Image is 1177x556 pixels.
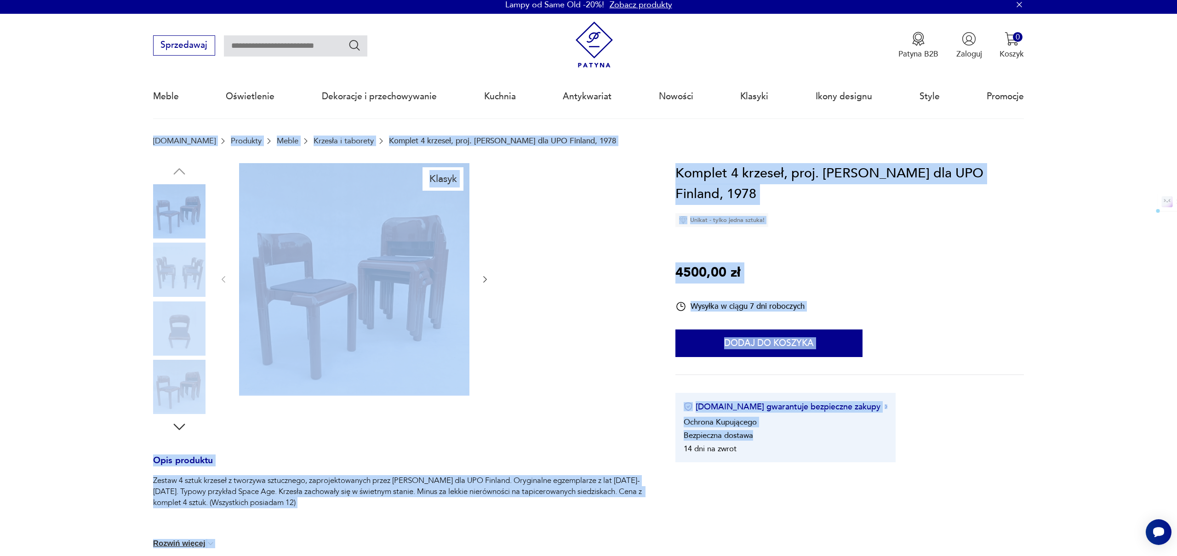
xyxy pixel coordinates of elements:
iframe: Smartsupp widget button [1146,519,1171,545]
h1: Komplet 4 krzeseł, proj. [PERSON_NAME] dla UPO Finland, 1978 [675,163,1024,205]
img: chevron down [206,539,215,548]
a: Sprzedawaj [153,42,215,50]
img: Zdjęcie produktu Komplet 4 krzeseł, proj. Eero Aarnio dla UPO Finland, 1978 [239,163,469,394]
img: Zdjęcie produktu Komplet 4 krzeseł, proj. Eero Aarnio dla UPO Finland, 1978 [153,301,206,354]
li: 14 dni na zwrot [684,443,737,454]
li: Bezpieczna dostawa [684,430,753,441]
div: Wysyłka w ciągu 7 dni roboczych [675,301,805,312]
img: Patyna - sklep z meblami i dekoracjami vintage [571,22,617,68]
a: Meble [153,75,179,118]
div: 0 [1013,32,1023,42]
button: Dodaj do koszyka [675,329,863,357]
img: Ikona strzałki w prawo [885,404,887,409]
button: [DOMAIN_NAME] gwarantuje bezpieczne zakupy [684,401,887,413]
a: Produkty [231,136,262,145]
button: 0Koszyk [1000,32,1024,59]
img: Ikona certyfikatu [684,402,693,411]
p: Komplet 4 krzeseł, proj. [PERSON_NAME] dla UPO Finland, 1978 [389,136,616,145]
a: [DOMAIN_NAME] [153,136,216,145]
button: Rozwiń więcej [153,539,216,548]
p: Zaloguj [956,49,982,59]
img: Ikona diamentu [679,216,687,224]
p: 4500,00 zł [675,262,740,284]
a: Nowości [659,75,693,118]
div: Unikat - tylko jedna sztuka! [675,213,768,227]
img: Zdjęcie produktu Komplet 4 krzeseł, proj. Eero Aarnio dla UPO Finland, 1978 [153,243,206,295]
h3: Opis produktu [153,457,649,476]
button: Patyna B2B [898,32,938,59]
a: Klasyki [740,75,768,118]
img: Zdjęcie produktu Komplet 4 krzeseł, proj. Eero Aarnio dla UPO Finland, 1978 [153,360,206,412]
img: Ikonka użytkownika [962,32,976,46]
a: Kuchnia [484,75,516,118]
div: Klasyk [423,167,463,190]
a: Ikona medaluPatyna B2B [898,32,938,59]
a: Promocje [987,75,1024,118]
button: Sprzedawaj [153,35,215,56]
li: Ochrona Kupującego [684,417,757,427]
a: Meble [277,136,298,145]
a: Oświetlenie [226,75,274,118]
img: Ikona koszyka [1005,32,1019,46]
img: Zdjęcie produktu Komplet 4 krzeseł, proj. Eero Aarnio dla UPO Finland, 1978 [153,184,206,237]
a: Ikony designu [816,75,872,118]
a: Antykwariat [563,75,611,118]
a: Krzesła i taborety [314,136,374,145]
button: Zaloguj [956,32,982,59]
p: Patyna B2B [898,49,938,59]
button: Szukaj [348,39,361,52]
p: Koszyk [1000,49,1024,59]
a: Dekoracje i przechowywanie [322,75,437,118]
a: Style [920,75,940,118]
img: Ikona medalu [911,32,926,46]
p: Zestaw 4 sztuk krzeseł z tworzywa sztucznego, zaprojektowanych przez [PERSON_NAME] dla UPO Finlan... [153,475,649,508]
